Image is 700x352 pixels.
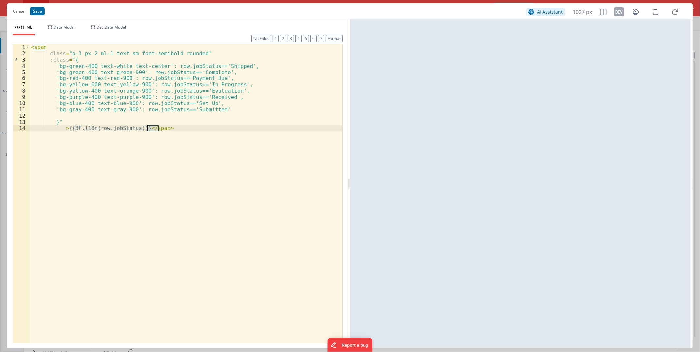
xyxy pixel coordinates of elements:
span: AI Assistant [537,9,563,15]
button: AI Assistant [526,8,565,16]
div: 7 [13,81,30,88]
button: 2 [280,35,286,42]
div: 10 [13,100,30,106]
button: 6 [310,35,317,42]
button: 4 [295,35,302,42]
button: Cancel [10,7,29,16]
div: 14 [13,125,30,131]
span: HTML [21,24,32,30]
div: 13 [13,119,30,125]
span: 1027 px [573,8,592,16]
div: 3 [13,57,30,63]
button: 7 [318,35,324,42]
div: 6 [13,75,30,81]
div: 5 [13,69,30,75]
button: 5 [303,35,309,42]
button: 1 [273,35,279,42]
button: No Folds [251,35,271,42]
div: 11 [13,106,30,113]
div: 1 [13,44,30,50]
button: Format [326,35,343,42]
div: 12 [13,113,30,119]
button: Save [30,7,45,15]
div: 4 [13,63,30,69]
iframe: Marker.io feedback button [328,338,373,352]
button: 3 [288,35,294,42]
div: 9 [13,94,30,100]
span: Dev Data Model [96,24,126,30]
div: 2 [13,50,30,57]
span: Data Model [53,24,75,30]
div: 8 [13,88,30,94]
